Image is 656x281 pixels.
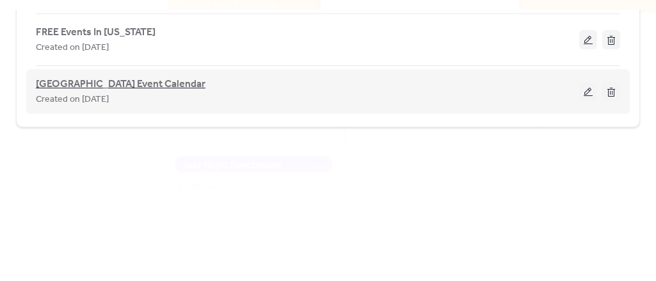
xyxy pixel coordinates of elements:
span: Created on [DATE] [36,92,109,108]
span: Created on [DATE] [36,40,109,56]
span: FREE Events In [US_STATE] [36,25,156,40]
a: FREE Events In [US_STATE] [36,29,156,36]
a: [GEOGRAPHIC_DATA] Event Calendar [36,81,205,88]
span: [GEOGRAPHIC_DATA] Event Calendar [36,77,205,92]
